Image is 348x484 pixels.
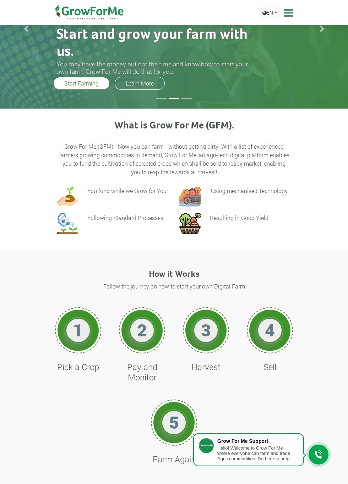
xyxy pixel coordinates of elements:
h1: 2 [131,320,153,340]
h3: What is Grow For Me (GFM). [58,120,290,132]
h2: Start and grow your farm with us. [56,26,249,60]
h3: You may have the money but not the time and know how to start your own farm. Grow For Me will do ... [56,60,249,75]
h4: Farm Again [55,454,293,464]
h4: Pay and Monitor [119,362,165,383]
h1: 4 [259,320,281,340]
p: Using mechanised Technology. [211,187,289,194]
h6: You fund while we Grow for You [87,187,167,194]
h4: Harvest [183,362,229,372]
h6: Resulting in Good Yield [210,214,268,221]
a: EN [259,7,281,18]
p: Grow For Me (GFM) - Now you can farm - without getting dirty! With a list of experienced farmers ... [58,142,290,176]
a: Learn More [115,77,165,90]
img: growforme image [179,186,201,207]
h1: 3 [195,320,217,340]
h4: Pick a Crop [55,362,101,372]
h4: Sell [247,362,293,372]
h4: How it Works [51,269,297,280]
h1: 1 [67,320,89,340]
img: growforme image [57,213,78,234]
div: Grow For Me Support [217,438,296,444]
p: Follow the journey on how to start your own Digital Farm [53,282,295,291]
a: Start Farming [53,77,110,90]
div: Hello! Welcome to Grow For Me where everyone can farm and trade Agric commodities. I'm here to help. [217,445,296,461]
h6: Following Standard Processes [87,214,163,221]
img: growforme image [179,213,201,234]
img: growforme image [57,186,78,207]
h1: 5 [163,412,185,433]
